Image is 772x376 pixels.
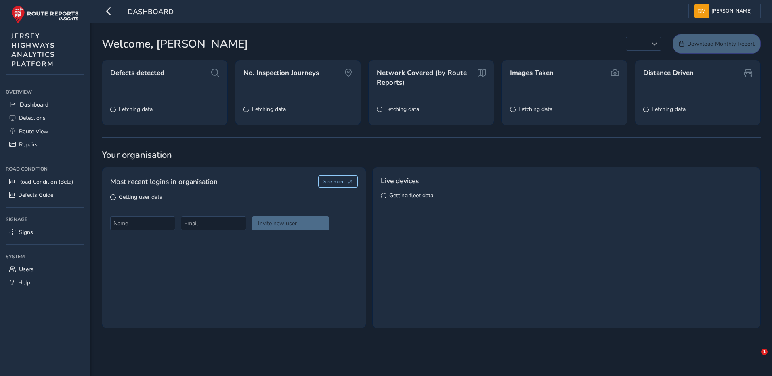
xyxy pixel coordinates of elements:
a: Repairs [6,138,84,151]
span: Route View [19,127,48,135]
span: Live devices [381,175,419,186]
span: Getting user data [119,193,162,201]
span: Fetching data [385,105,419,113]
button: [PERSON_NAME] [694,4,755,18]
div: Overview [6,86,84,98]
a: Signs [6,226,84,239]
span: 1 [761,349,768,355]
a: Dashboard [6,98,84,111]
input: Email [181,216,246,230]
span: Fetching data [252,105,286,113]
a: Route View [6,125,84,138]
a: Users [6,263,84,276]
span: Help [18,279,30,286]
span: Distance Driven [643,68,694,78]
span: Users [19,265,34,273]
iframe: Intercom live chat [745,349,764,368]
span: Defects detected [110,68,164,78]
span: Fetching data [652,105,686,113]
a: Defects Guide [6,188,84,202]
span: Defects Guide [18,191,53,199]
a: Help [6,276,84,289]
a: Road Condition (Beta) [6,175,84,188]
div: Road Condition [6,163,84,175]
span: Images Taken [510,68,554,78]
img: diamond-layout [694,4,709,18]
span: Dashboard [20,101,48,109]
div: Signage [6,213,84,226]
span: Dashboard [128,7,174,18]
span: JERSEY HIGHWAYS ANALYTICS PLATFORM [11,31,55,69]
span: See more [323,178,345,185]
span: Getting fleet data [389,192,433,199]
span: Your organisation [102,149,761,161]
span: Signs [19,228,33,236]
span: [PERSON_NAME] [711,4,752,18]
span: Road Condition (Beta) [18,178,73,186]
span: Network Covered (by Route Reports) [377,68,475,87]
button: See more [318,175,358,188]
a: Detections [6,111,84,125]
span: Most recent logins in organisation [110,176,218,187]
img: rr logo [11,6,79,24]
span: Detections [19,114,46,122]
div: System [6,251,84,263]
input: Name [110,216,175,230]
span: Fetching data [518,105,552,113]
span: Welcome, [PERSON_NAME] [102,36,248,52]
span: Fetching data [119,105,153,113]
span: No. Inspection Journeys [243,68,319,78]
span: Repairs [19,141,38,148]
